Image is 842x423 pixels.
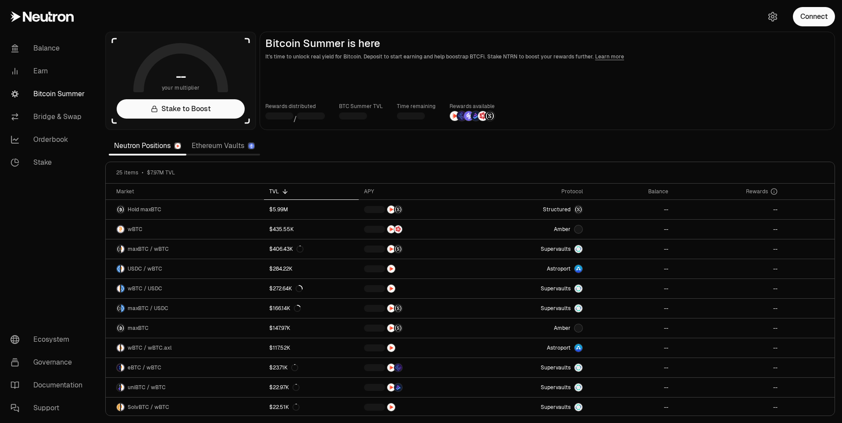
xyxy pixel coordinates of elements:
a: USDC LogowBTC LogoUSDC / wBTC [106,259,264,278]
span: eBTC / wBTC [128,364,161,371]
a: Stake to Boost [117,99,245,119]
a: Neutron Positions [109,137,186,155]
span: Supervaults [541,285,571,292]
a: SupervaultsSupervaults [477,358,588,377]
a: NTRNMars Fragments [359,220,477,239]
a: NTRN [359,398,477,417]
p: BTC Summer TVL [339,102,383,111]
span: Supervaults [541,384,571,391]
span: 25 items [116,169,138,176]
a: -- [588,398,673,417]
a: -- [674,279,783,298]
button: NTRNStructured Points [364,324,472,333]
img: wBTC Logo [121,245,125,253]
a: wBTC LogowBTC.axl LogowBTC / wBTC.axl [106,338,264,358]
img: USDC Logo [117,265,120,273]
a: Orderbook [4,128,95,151]
a: Ecosystem [4,328,95,351]
a: uniBTC LogowBTC LogouniBTC / wBTC [106,378,264,397]
button: NTRNEtherFi Points [364,363,472,372]
a: maxBTC LogoUSDC LogomaxBTC / USDC [106,299,264,318]
span: Astroport [547,265,571,272]
a: SupervaultsSupervaults [477,398,588,417]
a: -- [674,239,783,259]
span: Hold maxBTC [128,206,161,213]
span: $7.97M TVL [147,169,175,176]
img: maxBTC Logo [117,304,120,312]
a: NTRNStructured Points [359,239,477,259]
img: Supervaults [574,403,582,411]
div: $406.43K [269,246,303,253]
a: maxBTC LogomaxBTC [106,318,264,338]
div: $22.51K [269,404,300,411]
img: wBTC.axl Logo [121,344,125,352]
span: maxBTC / wBTC [128,246,169,253]
img: NTRN [387,265,395,273]
img: NTRN [387,324,395,332]
button: NTRNStructured Points [364,245,472,253]
a: Documentation [4,374,95,397]
button: NTRNStructured Points [364,304,472,313]
img: SolvBTC Logo [117,403,120,411]
div: $284.22K [269,265,293,272]
img: Structured Points [485,111,495,121]
div: TVL [269,188,353,195]
div: $5.99M [269,206,288,213]
span: SolvBTC / wBTC [128,404,169,411]
a: Balance [4,37,95,60]
a: maxBTC LogoHold maxBTC [106,200,264,219]
img: Bedrock Diamonds [471,111,481,121]
img: wBTC Logo [121,364,125,372]
img: Supervaults [574,285,582,293]
span: Astroport [547,344,571,351]
img: Bedrock Diamonds [394,383,402,391]
a: Ethereum Vaults [186,137,260,155]
div: $272.64K [269,285,303,292]
span: Rewards [746,188,768,195]
a: -- [674,358,783,377]
a: -- [674,200,783,219]
img: maxBTC [574,206,582,213]
a: -- [588,338,673,358]
a: NTRNStructured Points [359,318,477,338]
a: NTRN [359,259,477,278]
p: It's time to unlock real yield for Bitcoin. Deposit to start earning and help boostrap BTCFi. Sta... [265,52,829,61]
img: NTRN [387,383,395,391]
img: Structured Points [394,206,402,213]
div: Market [116,188,259,195]
span: Supervaults [541,364,571,371]
button: NTRN [364,284,472,293]
span: uniBTC / wBTC [128,384,166,391]
a: Learn more [595,53,624,60]
a: -- [588,220,673,239]
a: -- [674,378,783,397]
a: $166.14K [264,299,358,318]
a: NTRN [359,338,477,358]
a: SupervaultsSupervaults [477,378,588,397]
img: NTRN [387,245,395,253]
a: -- [674,318,783,338]
a: SolvBTC LogowBTC LogoSolvBTC / wBTC [106,398,264,417]
a: -- [674,259,783,278]
a: NTRNStructured Points [359,299,477,318]
h1: -- [176,69,186,83]
img: Supervaults [574,245,582,253]
span: USDC / wBTC [128,265,162,272]
img: Mars Fragments [394,225,402,233]
span: maxBTC / USDC [128,305,168,312]
a: $5.99M [264,200,358,219]
span: Supervaults [541,404,571,411]
a: SupervaultsSupervaults [477,279,588,298]
a: SupervaultsSupervaults [477,239,588,259]
a: Earn [4,60,95,83]
a: $22.51K [264,398,358,417]
div: $117.52K [269,344,290,351]
a: $117.52K [264,338,358,358]
div: / [265,111,325,124]
span: Structured [543,206,571,213]
a: -- [674,299,783,318]
img: eBTC Logo [117,364,120,372]
div: APY [364,188,472,195]
div: $23.71K [269,364,298,371]
span: your multiplier [162,83,200,92]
